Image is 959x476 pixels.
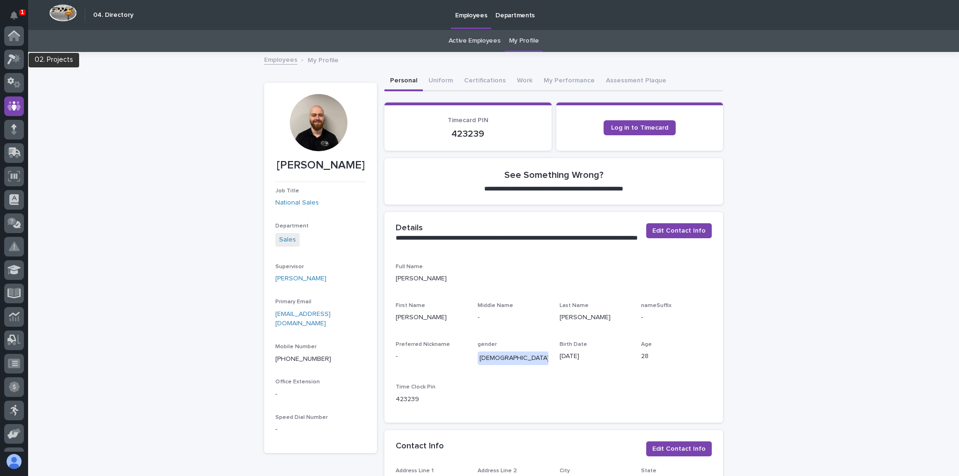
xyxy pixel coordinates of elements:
[509,30,539,52] a: My Profile
[641,303,671,308] span: nameSuffix
[396,441,444,452] h2: Contact Info
[600,72,672,91] button: Assessment Plaque
[652,226,706,235] span: Edit Contact Info
[12,11,24,26] div: Notifications1
[275,223,309,229] span: Department
[396,395,466,404] p: 423239
[384,72,423,91] button: Personal
[396,468,434,474] span: Address Line 1
[396,223,423,234] h2: Details
[275,159,366,172] p: [PERSON_NAME]
[646,441,712,456] button: Edit Contact Info
[641,468,657,474] span: State
[275,188,299,194] span: Job Title
[560,352,630,361] p: [DATE]
[478,352,551,365] div: [DEMOGRAPHIC_DATA]
[49,4,77,22] img: Workspace Logo
[396,128,540,139] p: 423239
[504,169,604,181] h2: See Something Wrong?
[275,299,311,305] span: Primary Email
[641,313,712,322] p: -
[4,6,24,25] button: Notifications
[478,303,513,308] span: Middle Name
[560,303,589,308] span: Last Name
[396,313,466,322] p: [PERSON_NAME]
[275,356,331,362] a: [PHONE_NUMBER]
[478,468,517,474] span: Address Line 2
[641,352,712,361] p: 28
[641,342,652,347] span: Age
[458,72,511,91] button: Certifications
[560,313,630,322] p: [PERSON_NAME]
[423,72,458,91] button: Uniform
[275,379,320,385] span: Office Extension
[604,120,676,135] a: Log in to Timecard
[275,198,319,208] a: National Sales
[275,425,366,434] p: -
[511,72,538,91] button: Work
[21,9,24,15] p: 1
[396,342,450,347] span: Preferred Nickname
[560,342,587,347] span: Birth Date
[396,384,435,390] span: Time Clock Pin
[652,444,706,454] span: Edit Contact Info
[396,274,712,284] p: [PERSON_NAME]
[275,389,366,399] p: -
[611,124,668,131] span: Log in to Timecard
[275,311,331,327] a: [EMAIL_ADDRESS][DOMAIN_NAME]
[308,54,339,65] p: My Profile
[4,452,24,471] button: users-avatar
[275,274,326,284] a: [PERSON_NAME]
[396,303,425,308] span: First Name
[478,342,497,347] span: gender
[396,264,423,270] span: Full Name
[275,264,304,270] span: Supervisor
[560,468,570,474] span: City
[275,344,317,350] span: Mobile Number
[646,223,712,238] button: Edit Contact Info
[93,11,133,19] h2: 04. Directory
[538,72,600,91] button: My Performance
[448,117,488,124] span: Timecard PIN
[279,235,296,245] a: Sales
[478,313,548,322] p: -
[275,415,328,420] span: Speed Dial Number
[396,352,466,361] p: -
[264,54,297,65] a: Employees
[449,30,501,52] a: Active Employees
